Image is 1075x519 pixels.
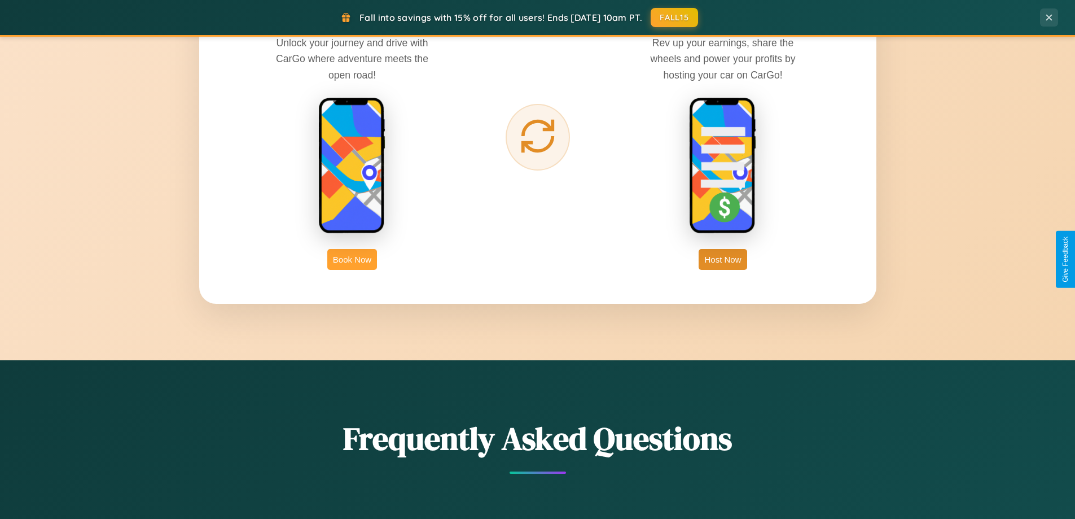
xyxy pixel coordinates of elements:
img: host phone [689,97,757,235]
img: rent phone [318,97,386,235]
h2: Frequently Asked Questions [199,417,876,460]
p: Rev up your earnings, share the wheels and power your profits by hosting your car on CarGo! [638,35,808,82]
button: Book Now [327,249,377,270]
p: Unlock your journey and drive with CarGo where adventure meets the open road! [267,35,437,82]
button: FALL15 [651,8,698,27]
div: Give Feedback [1061,237,1069,282]
button: Host Now [699,249,747,270]
span: Fall into savings with 15% off for all users! Ends [DATE] 10am PT. [359,12,642,23]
